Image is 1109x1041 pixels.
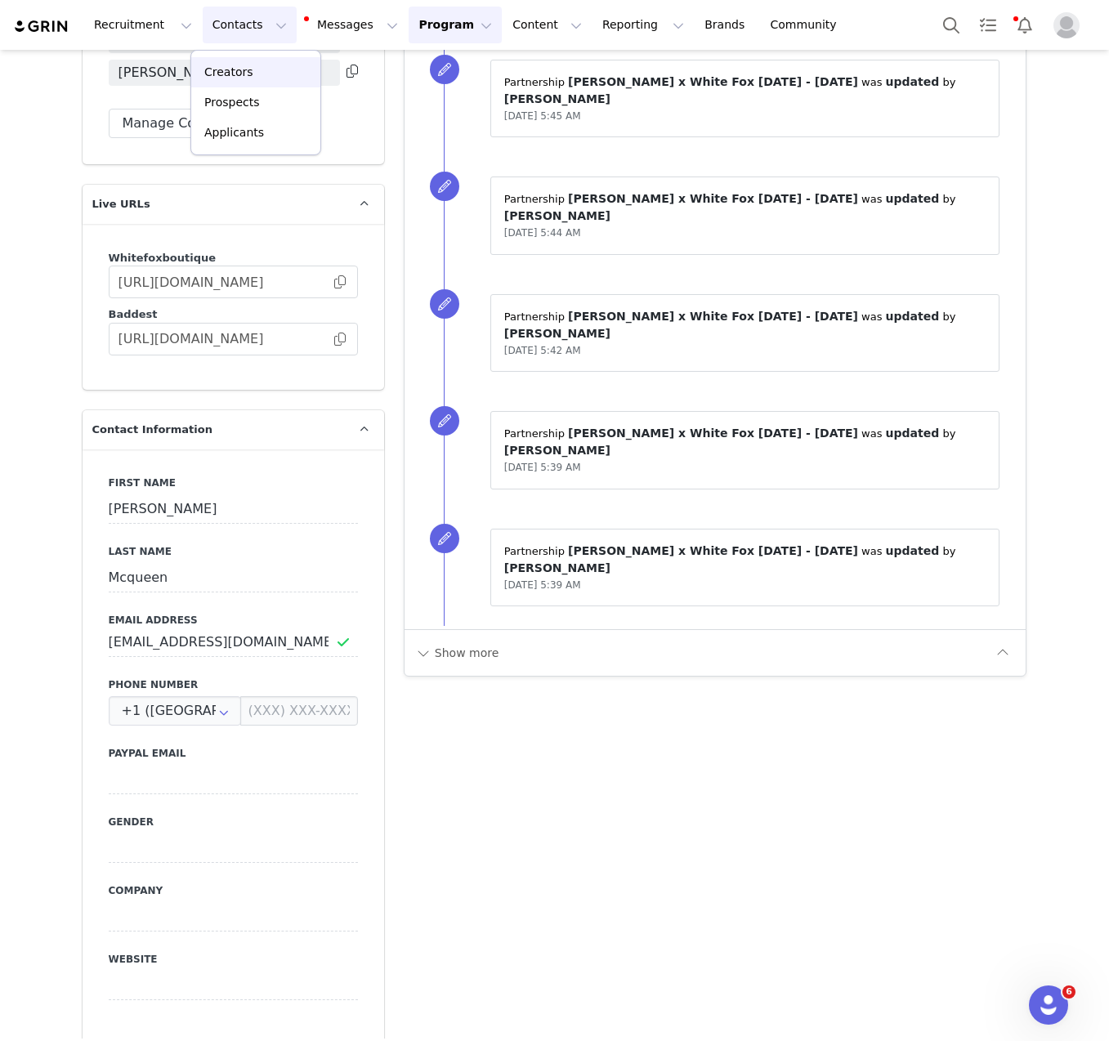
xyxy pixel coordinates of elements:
label: Phone Number [109,677,358,692]
span: [PERSON_NAME] x White Fox [DATE] - [DATE] [568,310,858,323]
button: Manage Codes [109,109,233,138]
p: Applicants [204,124,264,141]
span: [PERSON_NAME] x White Fox [DATE] - [DATE] [568,192,858,205]
span: [PERSON_NAME] [504,444,610,457]
span: [PERSON_NAME] x White Fox [DATE] - [DATE] [568,427,858,440]
p: Partnership ⁨ ⁩ was ⁨ ⁩ by ⁨ ⁩ [504,190,986,225]
span: [DATE] 5:39 AM [504,579,581,591]
button: Messages [297,7,408,43]
label: Company [109,883,358,898]
span: [DATE] 5:39 AM [504,462,581,473]
span: 6 [1062,985,1075,999]
span: [DATE] 5:42 AM [504,345,581,356]
input: (XXX) XXX-XXXX [240,696,358,726]
label: Email Address [109,613,358,628]
span: [PERSON_NAME] x White Fox [DATE] - [DATE] [568,544,858,557]
label: Last Name [109,544,358,559]
a: Brands [695,7,759,43]
span: updated [886,75,940,88]
span: Contact Information [92,422,212,438]
label: Paypal Email [109,746,358,761]
label: Website [109,952,358,967]
input: Email Address [109,628,358,657]
a: Tasks [970,7,1006,43]
button: Recruitment [84,7,202,43]
button: Program [409,7,502,43]
img: grin logo [13,19,70,34]
button: Search [933,7,969,43]
button: Notifications [1007,7,1043,43]
span: updated [886,544,940,557]
label: First Name [109,476,358,490]
span: [DATE] 5:45 AM [504,110,581,122]
iframe: Intercom live chat [1029,985,1068,1025]
button: Contacts [203,7,297,43]
span: [PERSON_NAME] [119,63,227,83]
span: [PERSON_NAME] [504,92,610,105]
span: updated [886,192,940,205]
span: [DATE] 5:44 AM [504,227,581,239]
span: Baddest [109,308,158,320]
span: [PERSON_NAME] x White Fox [DATE] - [DATE] [568,75,858,88]
img: placeholder-profile.jpg [1053,12,1080,38]
button: Show more [414,640,500,666]
button: Content [503,7,592,43]
span: Whitefoxboutique [109,252,217,264]
span: [PERSON_NAME] [504,327,610,340]
span: [PERSON_NAME] [504,561,610,574]
span: [PERSON_NAME] [504,209,610,222]
button: Profile [1044,12,1096,38]
p: Creators [204,64,253,81]
button: Reporting [593,7,694,43]
span: Live URLs [92,196,150,212]
a: Community [761,7,854,43]
div: United States [109,696,241,726]
p: Prospects [204,94,259,111]
p: Partnership ⁨ ⁩ was ⁨ ⁩ by ⁨ ⁩ [504,543,986,577]
span: updated [886,427,940,440]
p: Partnership ⁨ ⁩ was ⁨ ⁩ by ⁨ ⁩ [504,74,986,108]
input: Country [109,696,241,726]
body: Rich Text Area. Press ALT-0 for help. [13,13,566,31]
label: Gender [109,815,358,829]
span: updated [886,310,940,323]
p: Partnership ⁨ ⁩ was ⁨ ⁩ by ⁨ ⁩ [504,425,986,459]
p: Partnership ⁨ ⁩ was ⁨ ⁩ by ⁨ ⁩ [504,308,986,342]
